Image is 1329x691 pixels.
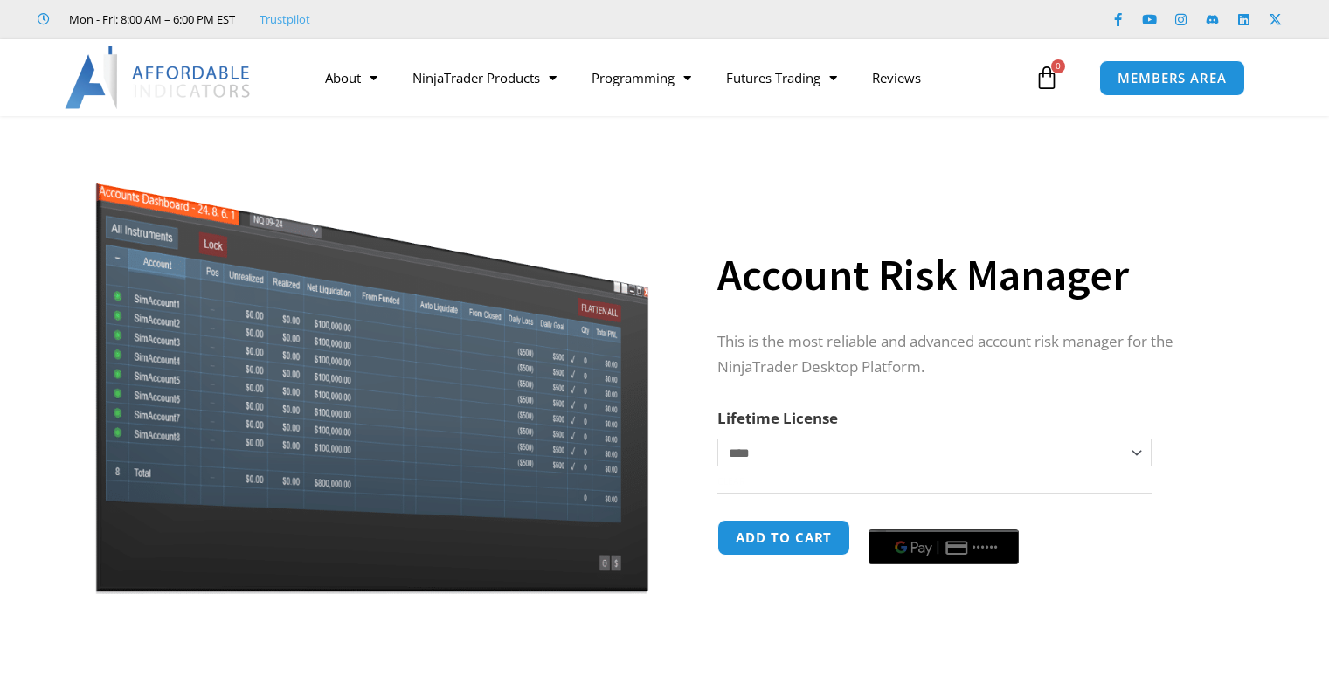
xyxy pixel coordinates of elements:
[1099,60,1245,96] a: MEMBERS AREA
[717,520,850,556] button: Add to cart
[308,58,1030,98] nav: Menu
[260,9,310,30] a: Trustpilot
[973,542,999,554] text: ••••••
[709,58,855,98] a: Futures Trading
[869,529,1019,564] button: Buy with GPay
[1008,52,1085,103] a: 0
[865,517,1022,519] iframe: Secure payment input frame
[395,58,574,98] a: NinjaTrader Products
[717,408,838,428] label: Lifetime License
[717,475,744,487] a: Clear options
[574,58,709,98] a: Programming
[855,58,938,98] a: Reviews
[717,245,1228,306] h1: Account Risk Manager
[65,46,253,109] img: LogoAI | Affordable Indicators – NinjaTrader
[65,9,235,30] span: Mon - Fri: 8:00 AM – 6:00 PM EST
[1051,59,1065,73] span: 0
[1118,72,1227,85] span: MEMBERS AREA
[308,58,395,98] a: About
[91,147,653,594] img: Screenshot 2024-08-26 15462845454
[717,329,1228,380] p: This is the most reliable and advanced account risk manager for the NinjaTrader Desktop Platform.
